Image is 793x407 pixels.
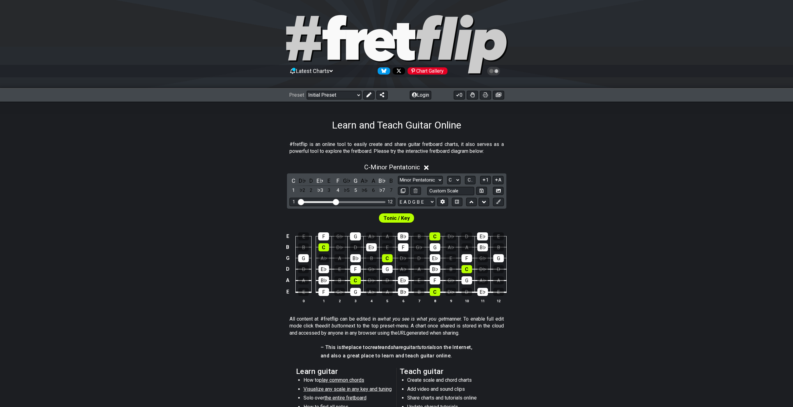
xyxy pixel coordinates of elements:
[382,232,393,240] div: A
[493,198,504,206] button: First click edit preset to enable marker editing
[343,186,351,195] div: toggle scale degree
[350,232,361,240] div: G
[446,288,456,296] div: D♭
[303,377,392,385] li: How to
[382,288,393,296] div: A
[459,298,475,304] th: 10
[378,186,386,195] div: toggle scale degree
[298,243,309,251] div: B
[382,276,393,284] div: D
[398,276,408,284] div: E♭
[318,276,329,284] div: B♭
[298,276,309,284] div: A
[398,288,408,296] div: B♭
[398,243,408,251] div: F
[493,176,504,184] button: A
[324,395,366,401] span: the entire fretboard
[398,232,408,240] div: B♭
[417,344,436,350] em: tutorials
[307,186,315,195] div: toggle scale degree
[298,232,309,240] div: E
[408,67,447,75] div: Chart Gallery
[476,187,487,195] button: Store user defined scale
[461,276,472,284] div: G
[382,243,393,251] div: E
[430,265,440,273] div: B♭
[289,198,395,206] div: Visible fret range
[411,298,427,304] th: 7
[490,68,497,74] span: Toggle light / dark theme
[384,214,410,223] span: First enable full edit mode to edit
[332,119,461,131] h1: Learn and Teach Guitar Online
[430,276,440,284] div: F
[414,254,424,262] div: D
[493,254,504,262] div: G
[429,232,440,240] div: C
[343,177,351,185] div: toggle pitch class
[289,141,504,155] p: #fretflip is an online tool to easily create and share guitar fretboard charts, it also serves as...
[414,288,424,296] div: B
[405,67,447,75] a: #fretflip at Pinterest
[398,330,406,336] em: URL
[400,368,497,375] h2: Teach guitar
[480,176,491,184] button: 1
[413,232,424,240] div: B
[361,177,369,185] div: toggle pitch class
[334,265,345,273] div: E
[493,91,504,99] button: Create image
[293,199,295,205] div: 1
[298,186,306,195] div: toggle scale degree
[318,265,329,273] div: E♭
[493,265,504,273] div: D
[361,186,369,195] div: toggle scale degree
[446,243,456,251] div: A♭
[430,243,440,251] div: G
[414,276,424,284] div: E
[407,386,496,395] li: Add video and sound clips
[414,243,424,251] div: G♭
[351,186,360,195] div: toggle scale degree
[376,91,388,99] button: Share Preset
[461,243,472,251] div: A
[493,276,504,284] div: A
[477,243,488,251] div: B♭
[321,344,472,351] h4: – This is place to and guitar on the Internet,
[296,368,394,375] h2: Learn guitar
[303,386,392,392] span: Visualize any scale in any key and tuning
[284,264,291,275] td: D
[477,254,488,262] div: G♭
[368,344,382,350] em: create
[318,232,329,240] div: F
[284,275,291,286] td: A
[477,265,488,273] div: D♭
[332,298,347,304] th: 2
[307,91,361,99] select: Preset
[410,187,421,195] button: Delete
[398,254,408,262] div: D♭
[490,298,506,304] th: 12
[479,198,489,206] button: Move down
[493,288,504,296] div: E
[398,187,408,195] button: Copy
[298,265,309,273] div: D
[475,298,490,304] th: 11
[316,186,324,195] div: toggle scale degree
[466,198,477,206] button: Move up
[427,298,443,304] th: 8
[395,298,411,304] th: 6
[366,288,377,296] div: A♭
[378,177,386,185] div: toggle pitch class
[387,186,395,195] div: toggle scale degree
[477,276,488,284] div: A♭
[298,177,306,185] div: toggle pitch class
[298,288,309,296] div: E
[430,254,440,262] div: E♭
[322,323,346,329] em: edit button
[390,67,405,75] a: Follow #fretflip at X
[321,352,472,359] h4: and also a great place to learn and teach guitar online.
[437,198,448,206] button: Edit Tuning
[296,68,329,74] span: Latest Charts
[388,199,393,205] div: 12
[480,91,491,99] button: Print
[366,276,377,284] div: D♭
